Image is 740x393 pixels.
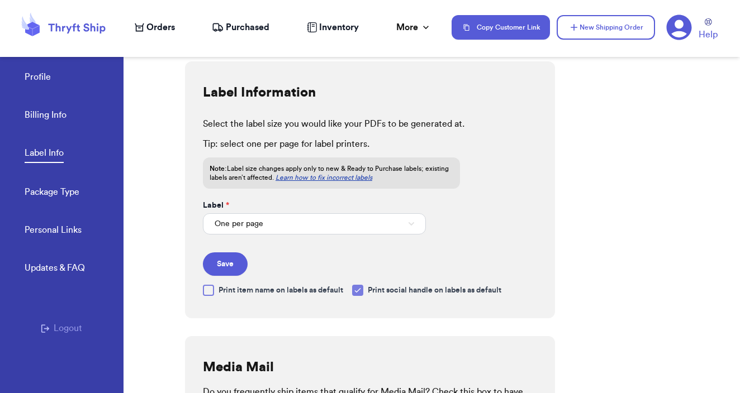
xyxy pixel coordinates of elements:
a: Inventory [307,21,359,34]
a: Orders [135,21,175,34]
h2: Media Mail [203,358,274,376]
a: Purchased [212,21,269,34]
button: Copy Customer Link [452,15,550,40]
a: Package Type [25,185,79,201]
h2: Label Information [203,84,316,102]
span: Inventory [319,21,359,34]
a: Help [699,18,718,41]
div: More [396,21,431,34]
a: Updates & FAQ [25,261,85,277]
button: Save [203,252,248,276]
div: Updates & FAQ [25,261,85,275]
span: Help [699,28,718,41]
span: Orders [146,21,175,34]
p: Tip: select one per page for label printers. [203,137,537,151]
p: Label size changes apply only to new & Ready to Purchase labels; existing labels aren’t affected. [210,164,453,182]
button: Logout [41,322,82,335]
a: Label Info [25,146,64,163]
label: Label [203,200,229,211]
span: Note: [210,165,227,172]
p: Select the label size you would like your PDFs to be generated at. [203,117,537,131]
a: Profile [25,70,51,86]
a: Billing Info [25,108,67,124]
a: Learn how to fix incorrect labels [276,174,372,181]
span: Purchased [226,21,269,34]
a: Personal Links [25,223,82,239]
button: New Shipping Order [557,15,655,40]
span: Print item name on labels as default [219,285,343,296]
button: One per page [203,213,426,234]
span: One per page [215,218,263,229]
span: Print social handle on labels as default [368,285,501,296]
